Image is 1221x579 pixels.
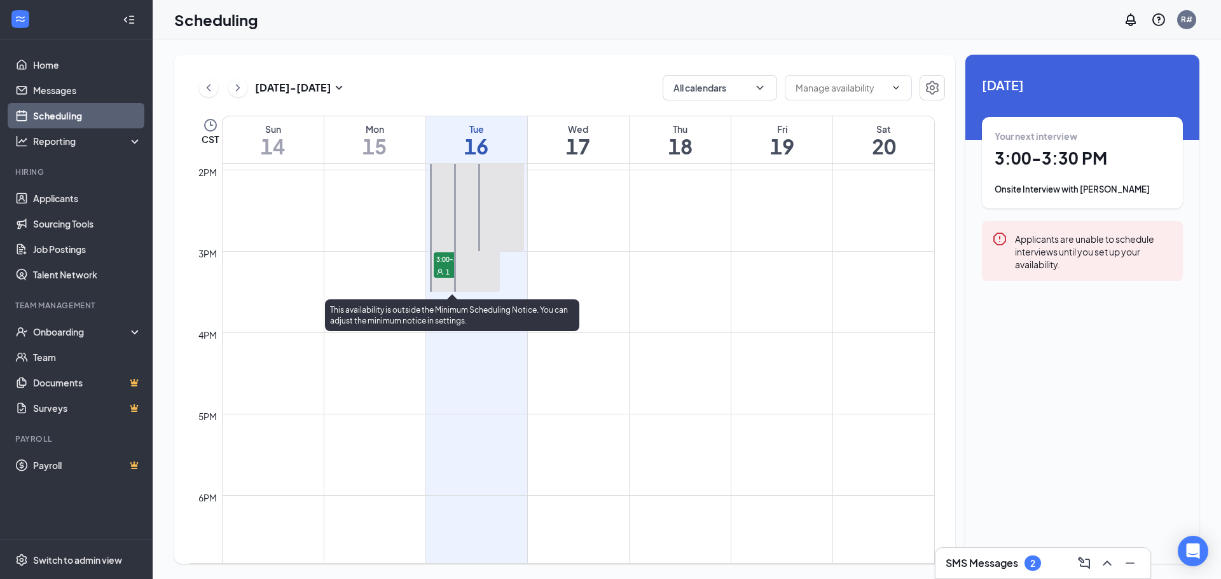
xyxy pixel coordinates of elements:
svg: Collapse [123,13,135,26]
a: Applicants [33,186,142,211]
div: Sat [833,123,934,135]
div: Hiring [15,167,139,177]
svg: ChevronDown [891,83,901,93]
button: Minimize [1120,553,1140,573]
a: Sourcing Tools [33,211,142,236]
div: Payroll [15,433,139,444]
a: Team [33,344,142,370]
svg: ChevronDown [754,81,766,94]
svg: ChevronUp [1100,555,1115,571]
div: Onboarding [33,325,131,338]
svg: UserCheck [15,325,28,338]
h1: 3:00 - 3:30 PM [995,147,1170,169]
h3: [DATE] - [DATE] [255,81,331,95]
a: September 18, 2025 [630,116,731,163]
span: 1 [446,268,450,276]
div: 5pm [196,409,219,423]
svg: Analysis [15,135,28,147]
a: September 19, 2025 [731,116,832,163]
a: September 20, 2025 [833,116,934,163]
button: ComposeMessage [1074,553,1094,573]
a: Home [33,52,142,78]
svg: User [436,268,444,276]
h1: Scheduling [174,9,258,31]
div: Thu [630,123,731,135]
svg: ChevronLeft [202,80,215,95]
div: 6pm [196,491,219,505]
a: September 16, 2025 [426,116,527,163]
div: Sun [223,123,324,135]
svg: ComposeMessage [1077,555,1092,571]
h1: 20 [833,135,934,157]
div: 4pm [196,328,219,342]
h1: 14 [223,135,324,157]
a: September 15, 2025 [324,116,425,163]
a: Messages [33,78,142,103]
div: Applicants are unable to schedule interviews until you set up your availability. [1015,231,1173,271]
h1: 17 [528,135,629,157]
a: Job Postings [33,236,142,262]
svg: WorkstreamLogo [14,13,27,25]
svg: Clock [203,118,218,133]
a: September 14, 2025 [223,116,324,163]
input: Manage availability [796,81,886,95]
div: Fri [731,123,832,135]
div: Reporting [33,135,142,147]
div: Onsite Interview with [PERSON_NAME] [995,183,1170,196]
div: Wed [528,123,629,135]
h3: SMS Messages [946,556,1018,570]
div: Open Intercom Messenger [1178,536,1208,566]
button: Settings [920,75,945,100]
a: Scheduling [33,103,142,128]
button: ChevronUp [1097,553,1117,573]
div: Switch to admin view [33,554,122,566]
h1: 19 [731,135,832,157]
a: Talent Network [33,262,142,287]
div: Tue [426,123,527,135]
span: [DATE] [982,75,1183,95]
span: 3:00-3:30 PM [434,252,497,265]
a: PayrollCrown [33,453,142,478]
div: R# [1181,14,1192,25]
span: CST [202,133,219,146]
div: 2 [1030,558,1035,569]
button: ChevronLeft [199,78,218,97]
svg: Notifications [1123,12,1138,27]
div: Mon [324,123,425,135]
a: SurveysCrown [33,395,142,421]
svg: Settings [15,554,28,566]
svg: Error [992,231,1007,247]
div: 3pm [196,247,219,261]
svg: SmallChevronDown [331,80,347,95]
div: This availability is outside the Minimum Scheduling Notice. You can adjust the minimum notice in ... [325,299,579,331]
svg: Minimize [1122,555,1138,571]
div: Team Management [15,300,139,311]
svg: Settings [925,80,940,95]
h1: 18 [630,135,731,157]
svg: QuestionInfo [1151,12,1166,27]
div: Your next interview [995,130,1170,142]
a: September 17, 2025 [528,116,629,163]
h1: 15 [324,135,425,157]
svg: ChevronRight [231,80,244,95]
div: 2pm [196,165,219,179]
a: DocumentsCrown [33,370,142,395]
button: All calendarsChevronDown [663,75,777,100]
button: ChevronRight [228,78,247,97]
h1: 16 [426,135,527,157]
